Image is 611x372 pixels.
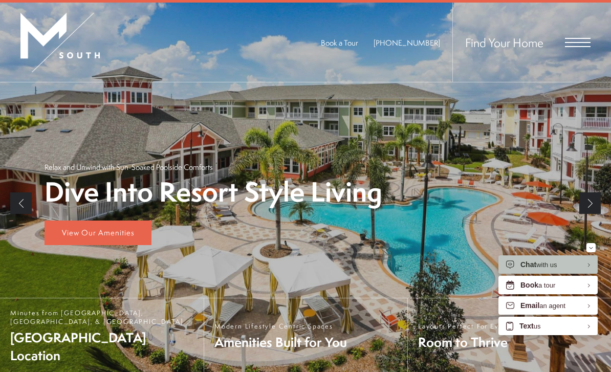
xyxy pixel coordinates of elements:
[10,309,193,326] span: Minutes from [GEOGRAPHIC_DATA], [GEOGRAPHIC_DATA], & [GEOGRAPHIC_DATA]
[10,192,32,214] a: Previous
[214,333,347,351] span: Amenities Built for You
[374,37,440,48] span: [PHONE_NUMBER]
[321,37,358,48] a: Book a Tour
[214,322,347,331] span: Modern Lifestyle Centric Spaces
[579,192,601,214] a: Next
[10,329,193,364] span: [GEOGRAPHIC_DATA] Location
[465,34,543,51] a: Find Your Home
[565,38,591,47] button: Open Menu
[62,227,135,238] span: View Our Amenities
[45,221,151,245] a: View Our Amenities
[418,333,544,351] span: Room to Thrive
[374,37,440,48] a: Call us at (813) 945-4462
[418,322,544,331] span: Layouts Perfect For Every Lifestyle
[45,178,382,207] p: Dive Into Resort Style Living
[20,13,100,72] img: MSouth
[45,162,213,172] p: Relax and Unwind with Sun-Soaked Poolside Comforts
